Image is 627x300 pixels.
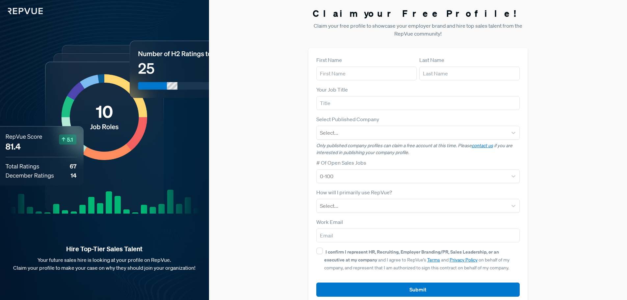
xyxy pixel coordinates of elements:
a: Terms [427,257,440,263]
label: First Name [316,56,342,64]
label: Last Name [419,56,444,64]
p: Your future sales hire is looking at your profile on RepVue. Claim your profile to make your case... [11,256,198,272]
a: Privacy Policy [450,257,478,263]
button: Submit [316,283,520,297]
a: contact us [472,143,493,149]
label: Your Job Title [316,86,348,94]
strong: Hire Top-Tier Sales Talent [11,245,198,253]
h3: Claim your Free Profile! [308,8,528,19]
label: Select Published Company [316,115,379,123]
input: Email [316,229,520,242]
p: Claim your free profile to showcase your employer brand and hire top sales talent from the RepVue... [308,22,528,38]
label: Work Email [316,218,343,226]
input: Title [316,96,520,110]
p: Only published company profiles can claim a free account at this time. Please if you are interest... [316,142,520,156]
strong: I confirm I represent HR, Recruiting, Employer Branding/PR, Sales Leadership, or an executive at ... [324,249,499,263]
label: # Of Open Sales Jobs [316,159,366,167]
input: Last Name [419,67,520,80]
label: How will I primarily use RepVue? [316,188,392,196]
span: and I agree to RepVue’s and on behalf of my company, and represent that I am authorized to sign t... [324,249,509,271]
input: First Name [316,67,417,80]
